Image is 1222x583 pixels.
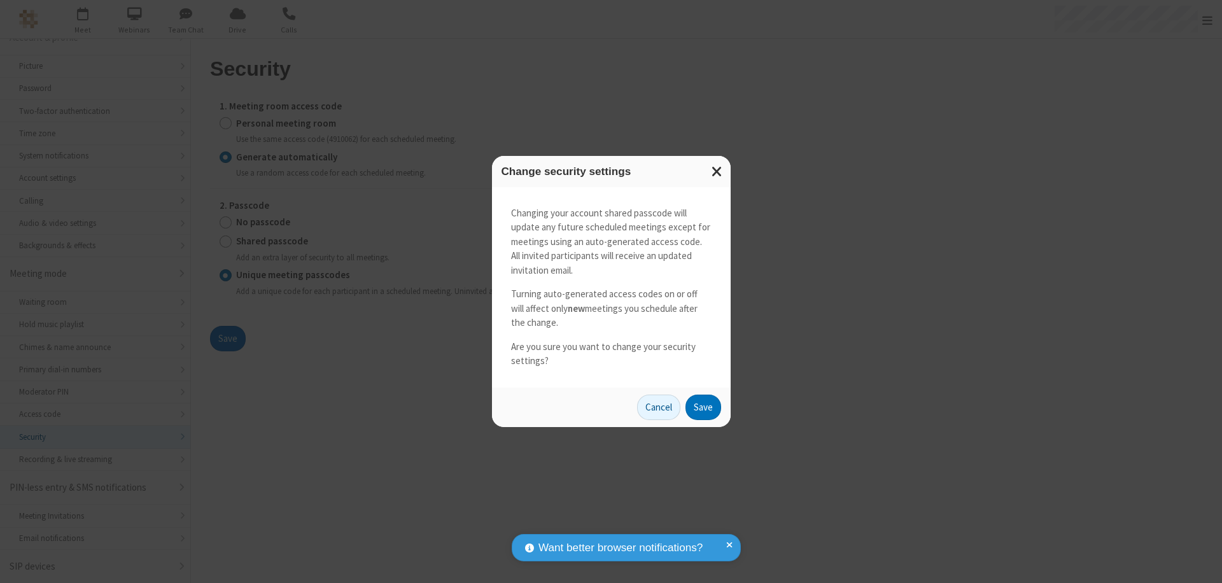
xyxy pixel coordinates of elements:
p: Are you sure you want to change your security settings? [511,340,712,369]
button: Cancel [637,395,680,420]
p: Turning auto-generated access codes on or off will affect only meetings you schedule after the ch... [511,287,712,330]
h3: Change security settings [502,165,721,178]
button: Save [685,395,721,420]
p: Changing your account shared passcode will update any future scheduled meetings except for meetin... [511,206,712,278]
span: Want better browser notifications? [538,540,703,556]
button: Close modal [704,156,731,187]
strong: new [568,302,585,314]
